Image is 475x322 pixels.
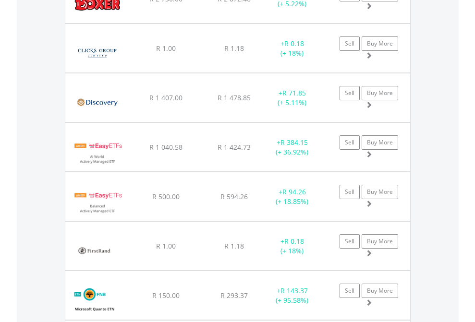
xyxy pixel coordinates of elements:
a: Sell [340,135,360,150]
img: EQU.ZA.CLS.png [70,36,124,70]
span: R 1.00 [156,44,176,53]
a: Buy More [362,135,398,150]
a: Sell [340,185,360,199]
a: Buy More [362,284,398,298]
span: R 1 478.85 [218,93,251,102]
a: Buy More [362,86,398,100]
div: + (+ 95.58%) [262,286,322,305]
a: Sell [340,284,360,298]
div: + (+ 18.85%) [262,187,322,206]
span: R 1 407.00 [149,93,183,102]
img: EQU.ZA.EASYAI.png [70,135,125,169]
span: R 1 040.58 [149,143,183,152]
a: Buy More [362,36,398,51]
span: R 594.26 [220,192,248,201]
span: R 1.18 [224,44,244,53]
span: R 384.15 [280,138,308,147]
a: Buy More [362,185,398,199]
span: R 1.00 [156,241,176,250]
span: R 0.18 [284,237,304,246]
a: Sell [340,234,360,249]
a: Sell [340,36,360,51]
img: EQU.ZA.MSETNQ.png [70,283,119,317]
div: + (+ 18%) [262,237,322,256]
span: R 0.18 [284,39,304,48]
img: EQU.ZA.FSR.png [70,234,119,268]
span: R 143.37 [280,286,308,295]
span: R 150.00 [152,291,180,300]
div: + (+ 36.92%) [262,138,322,157]
img: EQU.ZA.EASYBF.png [70,184,125,218]
span: R 1.18 [224,241,244,250]
span: R 293.37 [220,291,248,300]
span: R 500.00 [152,192,180,201]
a: Sell [340,86,360,100]
span: R 1 424.73 [218,143,251,152]
img: EQU.ZA.DSY.png [70,85,124,119]
span: R 94.26 [282,187,306,196]
div: + (+ 5.11%) [262,88,322,107]
div: + (+ 18%) [262,39,322,58]
span: R 71.85 [282,88,306,97]
a: Buy More [362,234,398,249]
